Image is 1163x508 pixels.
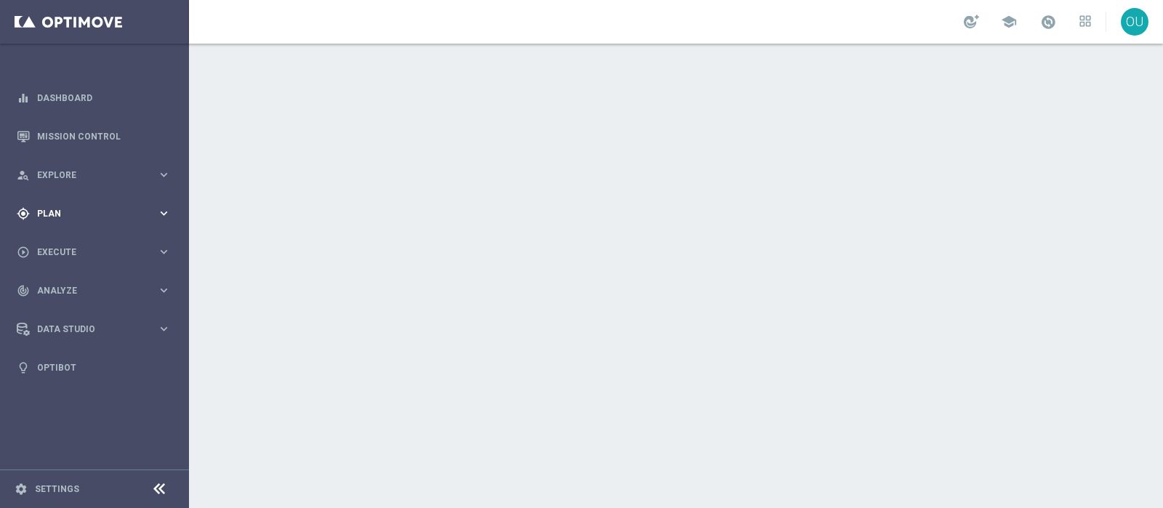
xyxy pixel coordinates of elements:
i: track_changes [17,284,30,297]
i: equalizer [17,92,30,105]
a: Mission Control [37,117,171,156]
a: Optibot [37,348,171,387]
button: track_changes Analyze keyboard_arrow_right [16,285,172,297]
span: Plan [37,209,157,218]
i: play_circle_outline [17,246,30,259]
span: Explore [37,171,157,180]
div: Execute [17,246,157,259]
div: Mission Control [17,117,171,156]
span: Data Studio [37,325,157,334]
span: Analyze [37,286,157,295]
i: keyboard_arrow_right [157,168,171,182]
i: settings [15,483,28,496]
div: Data Studio [17,323,157,336]
button: equalizer Dashboard [16,92,172,104]
button: gps_fixed Plan keyboard_arrow_right [16,208,172,219]
i: keyboard_arrow_right [157,283,171,297]
button: play_circle_outline Execute keyboard_arrow_right [16,246,172,258]
div: Explore [17,169,157,182]
span: Execute [37,248,157,257]
a: Settings [35,485,79,493]
div: Dashboard [17,78,171,117]
i: keyboard_arrow_right [157,206,171,220]
i: lightbulb [17,361,30,374]
i: gps_fixed [17,207,30,220]
button: Mission Control [16,131,172,142]
div: OU [1121,8,1148,36]
a: Dashboard [37,78,171,117]
i: keyboard_arrow_right [157,322,171,336]
div: Plan [17,207,157,220]
button: lightbulb Optibot [16,362,172,374]
button: Data Studio keyboard_arrow_right [16,323,172,335]
div: Optibot [17,348,171,387]
button: person_search Explore keyboard_arrow_right [16,169,172,181]
span: school [1001,14,1017,30]
i: person_search [17,169,30,182]
i: keyboard_arrow_right [157,245,171,259]
div: Analyze [17,284,157,297]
